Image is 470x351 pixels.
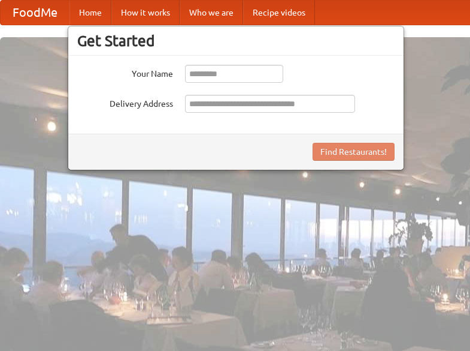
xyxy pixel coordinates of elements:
[69,1,111,25] a: Home
[111,1,180,25] a: How it works
[77,95,173,110] label: Delivery Address
[313,143,395,161] button: Find Restaurants!
[180,1,243,25] a: Who we are
[1,1,69,25] a: FoodMe
[243,1,315,25] a: Recipe videos
[77,65,173,80] label: Your Name
[77,32,395,50] h3: Get Started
